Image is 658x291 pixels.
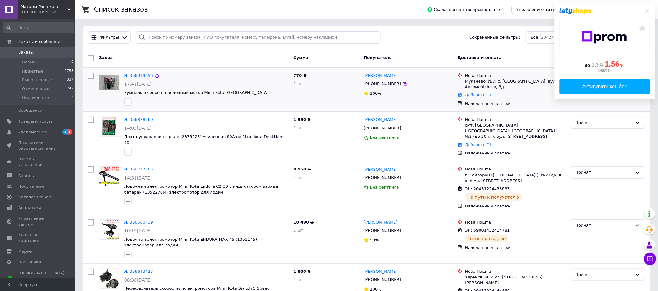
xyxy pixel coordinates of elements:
[102,117,117,137] img: Фото товару
[294,220,314,224] span: 18 490 ₴
[576,222,633,229] div: Принят
[576,272,633,278] div: Принят
[465,193,522,201] div: На пути к получателю
[22,77,52,83] span: Выполненные
[465,219,565,225] div: Нова Пошта
[124,175,152,181] span: 14:31[DATE]
[18,249,34,254] span: Маркет
[124,73,153,78] a: № 356919656
[18,129,47,135] span: Уведомления
[20,4,67,9] span: Моторы Minn kota
[294,175,305,180] span: 1 шт.
[124,228,152,233] span: 10:19[DATE]
[18,108,43,113] span: Сообщения
[124,269,153,274] a: № 356643423
[294,228,305,233] span: 1 шт.
[18,259,41,265] span: Настройки
[465,166,565,172] div: Нова Пошта
[294,81,305,86] span: 1 шт.
[124,167,153,171] a: № 356717565
[99,269,119,288] img: Фото товару
[67,77,73,83] span: 337
[124,82,152,87] span: 17:41[DATE]
[18,173,35,179] span: Отзывы
[18,194,52,200] span: Каталог ProSale
[465,228,510,233] span: ЭН: 59001432414781
[364,117,398,123] a: [PERSON_NAME]
[427,7,500,12] span: Скачать отчет по пром-оплате
[18,119,54,124] span: Товары и услуги
[124,134,285,145] a: Плата управления с реле (2378225) усиленная 80А на Minn kota DeckHand 40.
[465,186,510,191] span: ЭН: 20451224433883
[18,205,41,211] span: Аналитика
[370,238,379,242] span: 98%
[364,269,398,275] a: [PERSON_NAME]
[99,220,119,239] img: Фото товару
[62,129,67,135] span: 1
[71,59,73,65] span: 0
[364,126,401,130] span: [PHONE_NUMBER]
[294,125,305,130] span: 1 шт.
[465,73,565,78] div: Нова Пошта
[539,35,553,40] span: (2342)
[124,237,257,248] span: Лодочный электромотор Minn Kota ENDURA MAX 45 (1352145) электромотор для лодки
[99,167,119,186] img: Фото товару
[20,9,75,15] div: Ваш ID: 2054362
[364,228,401,233] span: [PHONE_NUMBER]
[576,169,633,176] div: Принят
[294,117,311,122] span: 1 990 ₴
[124,90,268,95] a: Румпель в сборе на лодочный мотор Minn kota [GEOGRAPHIC_DATA]
[470,35,521,40] span: Сохраненные фильтры:
[22,68,44,74] span: Принятые
[364,55,392,60] span: Покупатель
[18,216,58,227] span: Управление сайтом
[465,172,565,184] div: г. Гайворон ([GEOGRAPHIC_DATA].), №2 (до 30 кг): ул. [STREET_ADDRESS]
[99,117,119,137] a: Фото товару
[294,269,311,274] span: 1 800 ₴
[22,59,36,65] span: Новые
[124,220,153,224] a: № 356660439
[531,35,538,40] span: Все
[124,278,152,283] span: 08:38[DATE]
[465,117,565,122] div: Нова Пошта
[370,135,399,140] span: Без рейтинга
[94,6,148,13] h1: Список заказов
[465,122,565,140] div: смт. [GEOGRAPHIC_DATA] ([GEOGRAPHIC_DATA], [GEOGRAPHIC_DATA].), №2 (до 30 кг): вул. [STREET_ADDRESS]
[294,55,309,60] span: Сумма
[18,156,58,168] span: Панель управления
[370,91,382,96] span: 100%
[22,95,49,100] span: Оплаченные
[99,75,119,90] img: Фото товару
[364,277,401,282] span: [PHONE_NUMBER]
[576,120,633,126] div: Принят
[465,274,565,286] div: Харьков, №6: ул. [STREET_ADDRESS][PERSON_NAME]
[67,86,73,92] span: 245
[465,203,565,209] div: Наложенный платеж
[124,126,152,131] span: 14:03[DATE]
[465,269,565,274] div: Нова Пошта
[124,117,153,122] a: № 356878360
[3,22,74,33] input: Поиск
[458,55,502,60] span: Доставка и оплата
[294,167,311,171] span: 8 950 ₴
[99,73,119,93] a: Фото товару
[364,219,398,225] a: [PERSON_NAME]
[465,101,565,106] div: Наложенный платеж
[18,184,44,189] span: Покупатели
[364,73,398,79] a: [PERSON_NAME]
[465,143,493,147] a: Добавить ЭН
[22,86,49,92] span: Отмененные
[18,50,34,55] span: Заказы
[364,167,398,173] a: [PERSON_NAME]
[100,35,119,40] span: Фильтры
[124,184,278,195] a: Лодочный электромотор Minn Kota Endura C2 30 с индикатором заряда батареи (1352270M) электромотор...
[294,73,307,78] span: 770 ₴
[364,81,401,86] span: [PHONE_NUMBER]
[67,129,72,135] span: 1
[136,31,381,44] input: Поиск по номеру заказа, ФИО покупателя, номеру телефона, Email, номеру накладной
